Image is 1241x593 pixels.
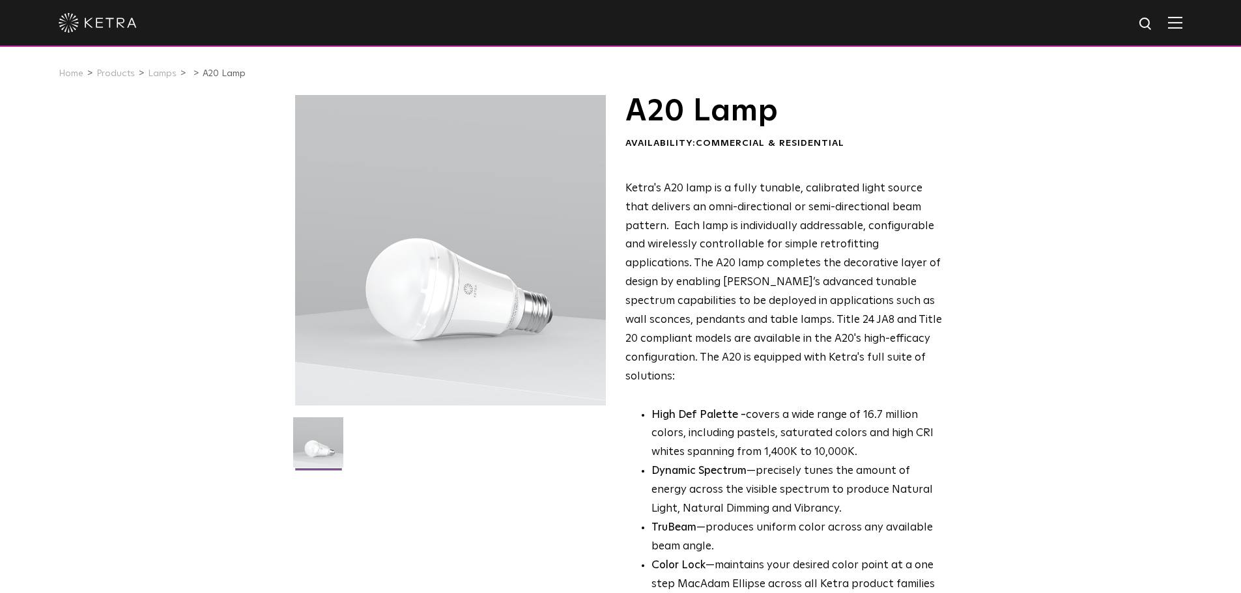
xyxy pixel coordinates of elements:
li: —precisely tunes the amount of energy across the visible spectrum to produce Natural Light, Natur... [651,462,943,519]
strong: TruBeam [651,522,696,533]
a: Lamps [148,69,177,78]
li: —produces uniform color across any available beam angle. [651,519,943,557]
h1: A20 Lamp [625,95,943,128]
p: covers a wide range of 16.7 million colors, including pastels, saturated colors and high CRI whit... [651,406,943,463]
img: ketra-logo-2019-white [59,13,137,33]
a: A20 Lamp [203,69,246,78]
span: Ketra's A20 lamp is a fully tunable, calibrated light source that delivers an omni-directional or... [625,183,942,382]
div: Availability: [625,137,943,150]
a: Products [96,69,135,78]
strong: High Def Palette - [651,409,746,421]
img: Hamburger%20Nav.svg [1168,16,1182,29]
span: Commercial & Residential [696,139,844,148]
img: search icon [1138,16,1154,33]
a: Home [59,69,83,78]
strong: Dynamic Spectrum [651,465,747,476]
strong: Color Lock [651,560,706,571]
img: A20-Lamp-2021-Web-Square [293,417,343,477]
